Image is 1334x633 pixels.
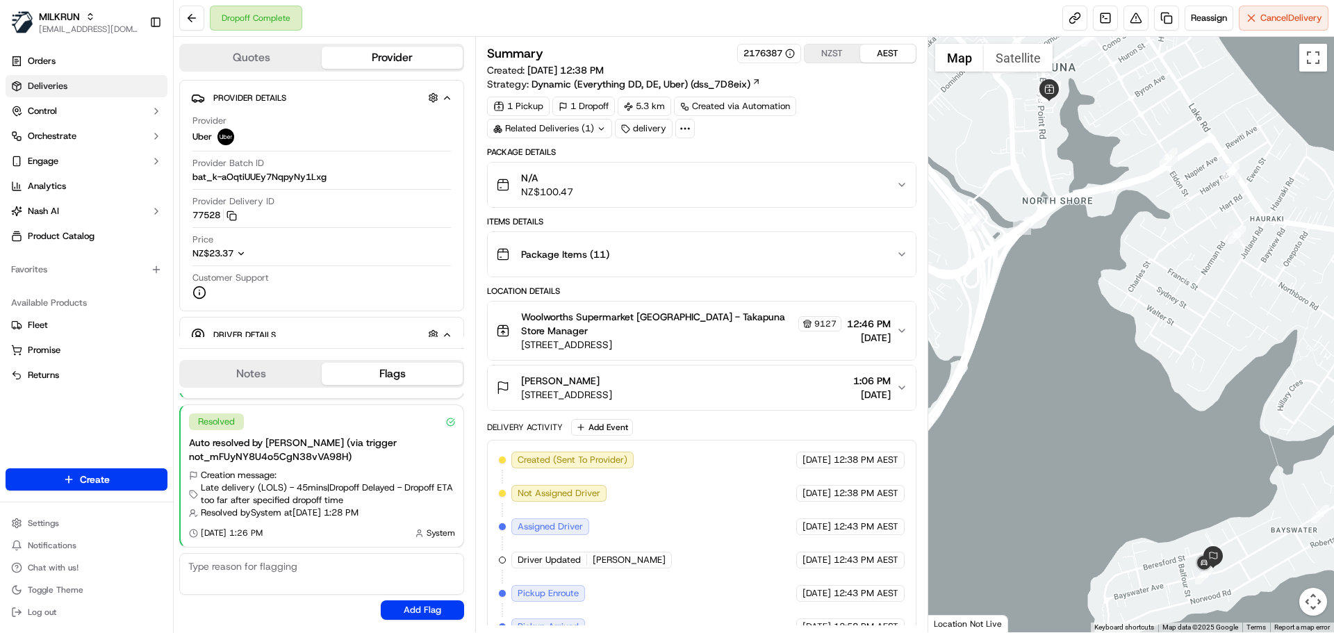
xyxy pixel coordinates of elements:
[6,314,167,336] button: Fleet
[834,554,898,566] span: 12:43 PM AEST
[192,233,213,246] span: Price
[6,580,167,600] button: Toggle Theme
[521,185,573,199] span: NZ$100.47
[80,472,110,486] span: Create
[192,247,233,259] span: NZ$23.37
[381,600,464,620] button: Add Flag
[1160,148,1178,166] div: 21
[521,338,841,352] span: [STREET_ADDRESS]
[1221,163,1240,181] div: 22
[192,157,264,170] span: Provider Batch ID
[6,100,167,122] button: Control
[802,620,831,633] span: [DATE]
[847,331,891,345] span: [DATE]
[1036,84,1054,102] div: 16
[6,175,167,197] a: Analytics
[1299,588,1327,616] button: Map camera controls
[834,520,898,533] span: 12:43 PM AEST
[1299,44,1327,72] button: Toggle fullscreen view
[487,286,916,297] div: Location Details
[6,468,167,491] button: Create
[11,344,162,356] a: Promise
[6,558,167,577] button: Chat with us!
[192,195,274,208] span: Provider Delivery ID
[802,454,831,466] span: [DATE]
[521,310,795,338] span: Woolworths Supermarket [GEOGRAPHIC_DATA] - Takapuna Store Manager
[487,97,550,116] div: 1 Pickup
[201,507,281,519] span: Resolved by System
[28,105,57,117] span: Control
[39,24,138,35] button: [EMAIL_ADDRESS][DOMAIN_NAME]
[192,209,237,222] button: 77528
[802,554,831,566] span: [DATE]
[39,10,80,24] span: MILKRUN
[6,225,167,247] a: Product Catalog
[1185,6,1233,31] button: Reassign
[322,47,463,69] button: Provider
[6,364,167,386] button: Returns
[1195,566,1213,584] div: 30
[488,365,915,410] button: [PERSON_NAME][STREET_ADDRESS]1:06 PM[DATE]
[1043,81,1061,99] div: 15
[518,454,627,466] span: Created (Sent To Provider)
[488,163,915,207] button: N/ANZ$100.47
[191,323,452,346] button: Driver Details
[28,562,79,573] span: Chat with us!
[527,64,604,76] span: [DATE] 12:38 PM
[487,422,563,433] div: Delivery Activity
[518,520,583,533] span: Assigned Driver
[834,454,898,466] span: 12:38 PM AEST
[201,482,455,507] span: Late delivery (LOLS) - 45mins | Dropoff Delayed - Dropoff ETA too far after specified dropoff time
[28,230,94,242] span: Product Catalog
[427,527,455,539] span: System
[518,620,579,633] span: Pickup Arrived
[28,540,76,551] span: Notifications
[802,520,831,533] span: [DATE]
[487,119,612,138] div: Related Deliveries (1)
[28,584,83,595] span: Toggle Theme
[487,47,543,60] h3: Summary
[1239,6,1328,31] button: CancelDelivery
[28,80,67,92] span: Deliveries
[552,97,615,116] div: 1 Dropoff
[674,97,796,116] a: Created via Automation
[571,419,633,436] button: Add Event
[1162,623,1238,631] span: Map data ©2025 Google
[6,258,167,281] div: Favorites
[6,602,167,622] button: Log out
[743,47,795,60] div: 2176387
[201,469,277,482] span: Creation message:
[1260,12,1322,24] span: Cancel Delivery
[1246,623,1266,631] a: Terms (opens in new tab)
[6,513,167,533] button: Settings
[6,150,167,172] button: Engage
[191,86,452,109] button: Provider Details
[1228,226,1246,244] div: 23
[1043,82,1061,100] div: 13
[28,518,59,529] span: Settings
[181,47,322,69] button: Quotes
[834,487,898,500] span: 12:38 PM AEST
[28,155,58,167] span: Engage
[1094,623,1154,632] button: Keyboard shortcuts
[932,614,978,632] img: Google
[6,292,167,314] div: Available Products
[860,44,916,63] button: AEST
[181,363,322,385] button: Notes
[213,92,286,104] span: Provider Details
[28,369,59,381] span: Returns
[1311,505,1329,523] div: 29
[488,232,915,277] button: Package Items (11)
[189,413,244,430] div: Resolved
[6,339,167,361] button: Promise
[834,587,898,600] span: 12:43 PM AEST
[192,115,227,127] span: Provider
[11,11,33,33] img: MILKRUN
[618,97,671,116] div: 5.3 km
[853,374,891,388] span: 1:06 PM
[593,554,666,566] span: [PERSON_NAME]
[487,216,916,227] div: Items Details
[847,317,891,331] span: 12:46 PM
[28,344,60,356] span: Promise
